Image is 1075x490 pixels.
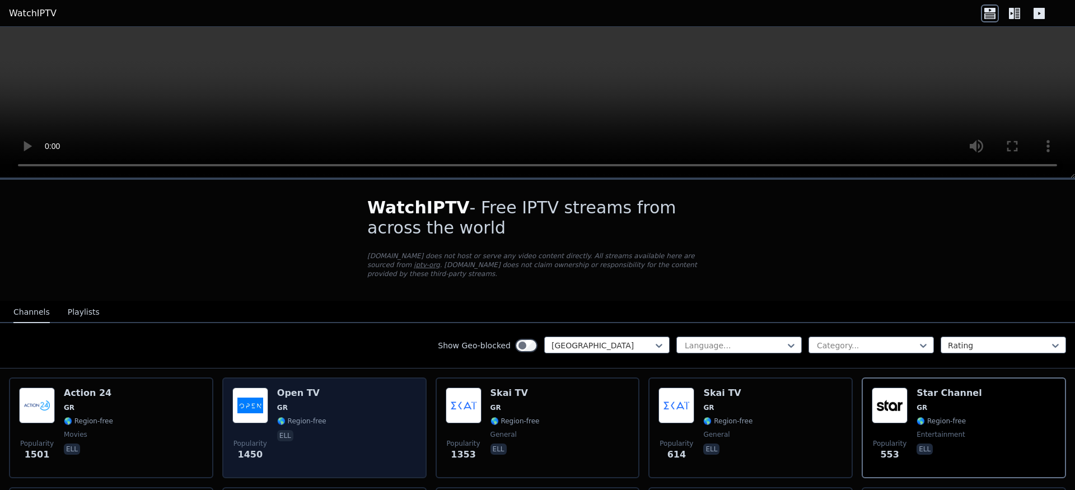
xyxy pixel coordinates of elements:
span: movies [64,430,87,439]
span: GR [703,403,714,412]
h6: Open TV [277,388,326,399]
p: ell [917,444,933,455]
span: GR [277,403,288,412]
span: 🌎 Region-free [917,417,966,426]
span: GR [64,403,74,412]
span: 🌎 Region-free [703,417,752,426]
span: 1450 [238,448,263,461]
span: GR [490,403,501,412]
span: general [703,430,730,439]
a: WatchIPTV [9,7,57,20]
h6: Action 24 [64,388,113,399]
span: 1353 [451,448,476,461]
span: Popularity [873,439,906,448]
a: iptv-org [414,261,440,269]
label: Show Geo-blocked [438,340,511,351]
span: 614 [667,448,686,461]
span: 🌎 Region-free [490,417,540,426]
span: 🌎 Region-free [64,417,113,426]
p: ell [490,444,507,455]
span: 🌎 Region-free [277,417,326,426]
p: ell [64,444,80,455]
h6: Skai TV [490,388,540,399]
button: Channels [13,302,50,323]
span: Popularity [660,439,693,448]
span: Popularity [20,439,54,448]
span: 553 [880,448,899,461]
span: entertainment [917,430,965,439]
img: Action 24 [19,388,55,423]
h1: - Free IPTV streams from across the world [367,198,708,238]
button: Playlists [68,302,100,323]
p: ell [277,430,293,441]
span: Popularity [233,439,267,448]
img: Skai TV [446,388,482,423]
span: general [490,430,517,439]
span: GR [917,403,927,412]
h6: Skai TV [703,388,752,399]
p: [DOMAIN_NAME] does not host or serve any video content directly. All streams available here are s... [367,251,708,278]
img: Skai TV [658,388,694,423]
h6: Star Channel [917,388,981,399]
span: WatchIPTV [367,198,470,217]
span: Popularity [447,439,480,448]
img: Open TV [232,388,268,423]
span: 1501 [25,448,50,461]
p: ell [703,444,719,455]
img: Star Channel [872,388,908,423]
